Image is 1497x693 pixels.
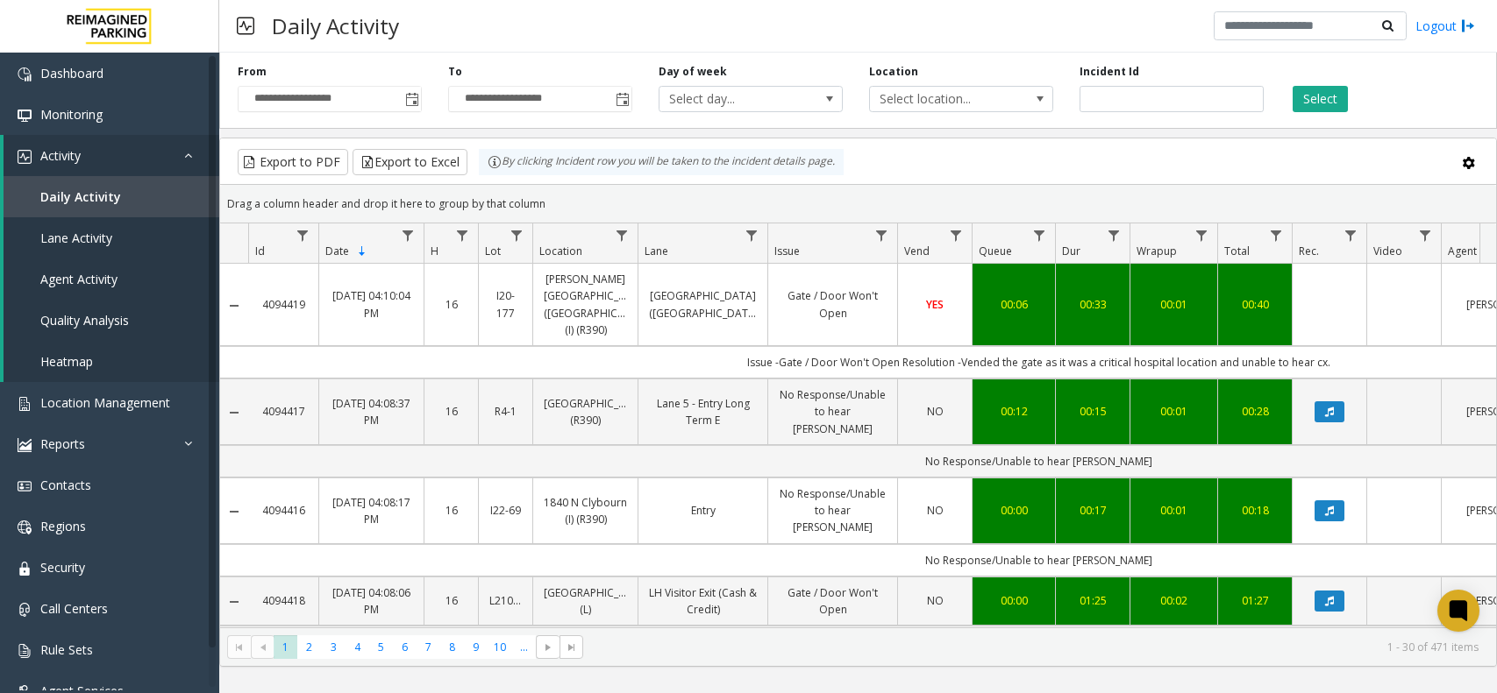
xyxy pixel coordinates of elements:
a: Video Filter Menu [1414,223,1437,247]
span: Reports [40,435,85,452]
span: Rec. [1299,244,1319,258]
span: Issue [774,244,800,258]
span: Activity [40,147,81,164]
a: NO [909,592,961,609]
div: 00:01 [1141,296,1207,313]
a: 00:18 [1229,502,1281,519]
a: Entry [649,502,757,519]
a: Activity [4,135,219,176]
div: Drag a column header and drop it here to group by that column [220,188,1496,219]
img: infoIcon.svg [488,155,502,169]
a: Gate / Door Won't Open [779,584,887,618]
span: NO [927,404,944,419]
h3: Daily Activity [263,4,408,47]
span: Id [255,244,265,258]
a: Vend Filter Menu [945,223,968,247]
span: Lane [645,244,668,258]
a: 4094416 [259,502,308,519]
span: Page 5 [369,635,393,659]
a: Lot Filter Menu [505,223,529,247]
a: 16 [435,296,467,313]
img: 'icon' [18,520,32,534]
a: L21077700 [489,592,522,609]
a: H Filter Menu [451,223,474,247]
a: [GEOGRAPHIC_DATA] ([GEOGRAPHIC_DATA]) [649,287,757,321]
span: Quality Analysis [40,312,129,329]
div: 00:40 [1229,296,1281,313]
span: Queue [979,244,1012,258]
span: Page 11 [512,635,536,659]
img: 'icon' [18,150,32,164]
a: Lane Filter Menu [740,223,764,247]
img: logout [1461,17,1475,35]
span: Vend [904,244,930,258]
span: YES [926,297,944,312]
a: No Response/Unable to hear [PERSON_NAME] [779,386,887,437]
span: Call Centers [40,600,108,617]
span: Go to the next page [541,640,555,654]
a: [DATE] 04:10:04 PM [330,287,413,321]
img: 'icon' [18,562,32,576]
span: Page 10 [488,635,512,659]
a: No Response/Unable to hear [PERSON_NAME] [779,485,887,536]
button: Export to Excel [353,149,467,175]
a: 1840 N Clybourn (I) (R390) [544,494,627,527]
span: Sortable [355,244,369,258]
kendo-pager-info: 1 - 30 of 471 items [594,640,1479,654]
a: 00:28 [1229,403,1281,420]
a: 00:00 [983,502,1044,519]
span: Select day... [659,87,805,111]
a: Date Filter Menu [396,223,420,247]
a: 01:25 [1066,592,1119,609]
a: 4094419 [259,296,308,313]
a: Total Filter Menu [1265,223,1288,247]
a: 00:01 [1141,403,1207,420]
div: Data table [220,223,1496,627]
span: H [431,244,438,258]
a: Heatmap [4,341,219,382]
a: NO [909,502,961,519]
a: Issue Filter Menu [870,223,894,247]
div: 00:15 [1066,403,1119,420]
a: R4-1 [489,403,522,420]
a: [GEOGRAPHIC_DATA] (L) [544,584,627,618]
a: 00:06 [983,296,1044,313]
a: 16 [435,592,467,609]
img: 'icon' [18,479,32,493]
label: Incident Id [1080,64,1139,80]
img: 'icon' [18,603,32,617]
span: Page 2 [297,635,321,659]
span: Agent [1448,244,1477,258]
div: 00:02 [1141,592,1207,609]
span: Dur [1062,244,1080,258]
a: [DATE] 04:08:17 PM [330,494,413,527]
a: 01:27 [1229,592,1281,609]
a: I22-69 [489,502,522,519]
span: Page 8 [440,635,464,659]
a: Rec. Filter Menu [1339,223,1363,247]
span: Page 7 [417,635,440,659]
label: Location [869,64,918,80]
a: 00:17 [1066,502,1119,519]
a: LH Visitor Exit (Cash & Credit) [649,584,757,618]
a: 4094417 [259,403,308,420]
span: Rule Sets [40,641,93,658]
a: Wrapup Filter Menu [1190,223,1214,247]
a: 00:00 [983,592,1044,609]
a: Quality Analysis [4,300,219,341]
a: Lane 5 - Entry Long Term E [649,395,757,428]
a: 00:01 [1141,502,1207,519]
span: Security [40,559,85,576]
img: 'icon' [18,438,32,452]
a: [GEOGRAPHIC_DATA] (R390) [544,395,627,428]
span: Lane Activity [40,230,112,246]
a: Dur Filter Menu [1102,223,1126,247]
img: 'icon' [18,644,32,658]
a: Collapse Details [220,299,248,313]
